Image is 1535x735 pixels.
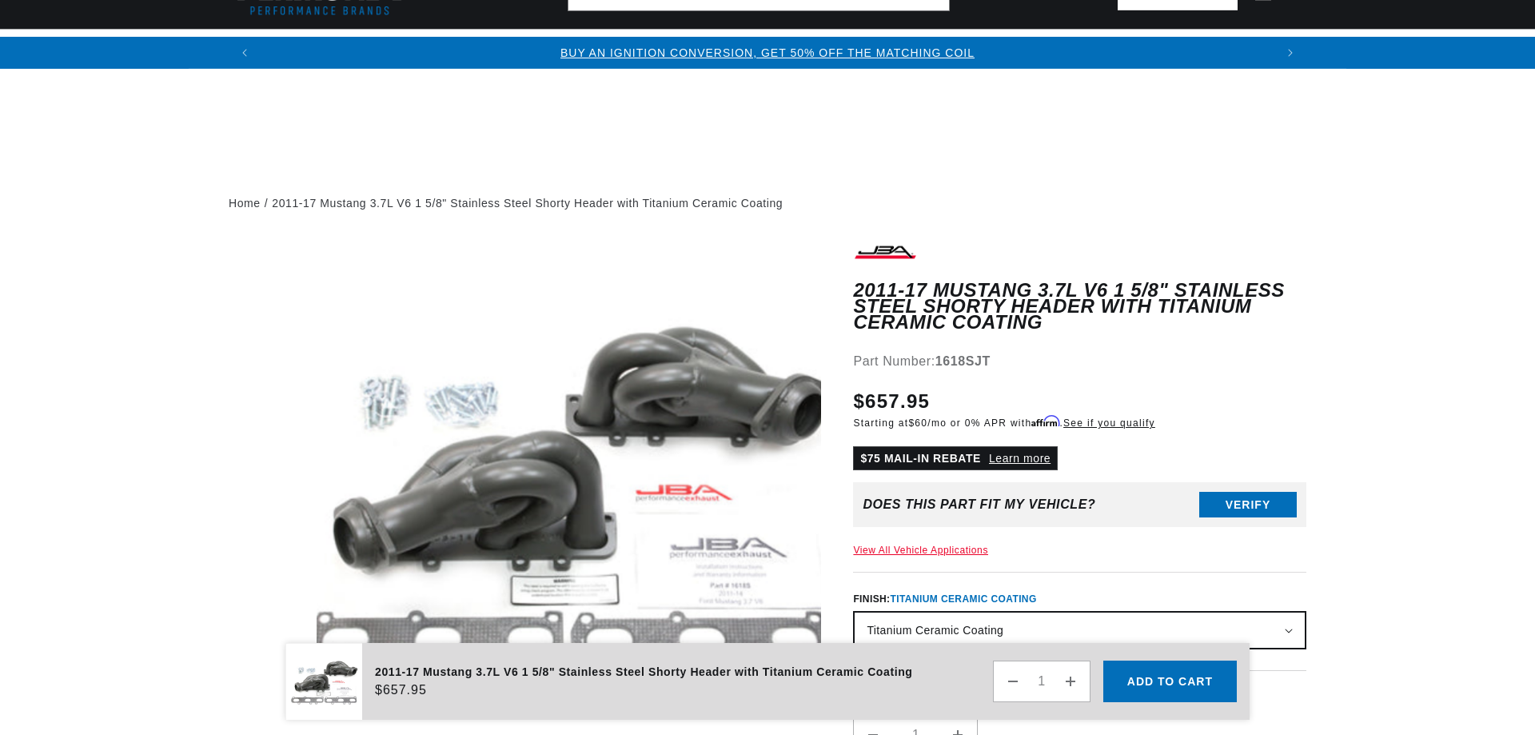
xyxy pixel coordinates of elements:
[189,37,1346,69] slideshow-component: Translation missing: en.sections.announcements.announcement_bar
[578,30,855,67] summary: Headers, Exhausts & Components
[560,46,975,59] a: BUY AN IGNITION CONVERSION, GET 50% OFF THE MATCHING COIL
[261,44,1274,62] div: 1 of 3
[229,194,261,212] a: Home
[853,545,988,556] a: View All Vehicle Applications
[1134,30,1286,67] summary: Spark Plug Wires
[853,282,1306,331] h1: 2011-17 Mustang 3.7L V6 1 5/8" Stainless Steel Shorty Header with Titanium Ceramic Coating
[891,593,1037,605] span: Titanium Ceramic Coating
[853,446,1058,470] p: $75 MAIL-IN REBATE
[261,44,1274,62] div: Announcement
[1103,661,1237,702] button: Add to cart
[229,30,401,67] summary: Ignition Conversions
[853,387,930,416] span: $657.95
[285,643,362,721] img: 2011-17 Mustang 3.7L V6 1 5/8" Stainless Steel Shorty Header with Titanium Ceramic Coating
[1286,30,1397,67] summary: Motorcycle
[853,351,1306,372] div: Part Number:
[229,194,1306,212] nav: breadcrumbs
[272,194,783,212] a: 2011-17 Mustang 3.7L V6 1 5/8" Stainless Steel Shorty Header with Titanium Ceramic Coating
[855,30,976,67] summary: Engine Swaps
[375,663,912,681] div: 2011-17 Mustang 3.7L V6 1 5/8" Stainless Steel Shorty Header with Titanium Ceramic Coating
[989,452,1051,465] a: Learn more
[1031,415,1059,427] span: Affirm
[1063,417,1155,429] a: See if you qualify - Learn more about Affirm Financing (opens in modal)
[976,30,1134,67] summary: Battery Products
[401,30,578,67] summary: Coils & Distributors
[853,416,1154,430] p: Starting at /mo or 0% APR with .
[1274,37,1306,69] button: Translation missing: en.sections.announcements.next_announcement
[375,681,427,700] span: $657.95
[229,37,261,69] button: Translation missing: en.sections.announcements.previous_announcement
[908,417,927,429] span: $60
[1199,492,1297,517] button: Verify
[853,592,1306,606] label: Finish:
[935,354,991,368] strong: 1618SJT
[863,497,1095,512] div: Does This part fit My vehicle?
